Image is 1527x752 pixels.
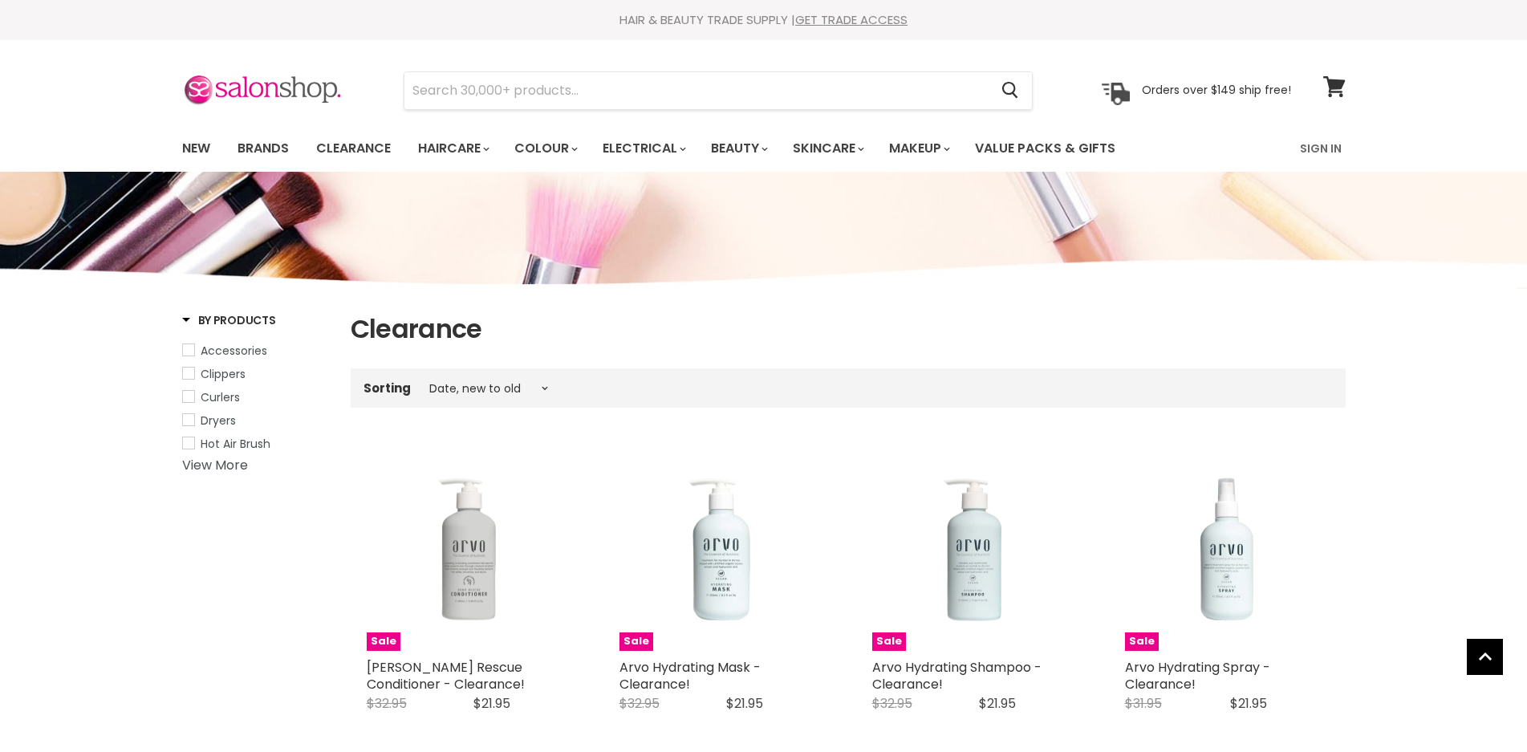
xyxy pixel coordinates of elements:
[162,125,1366,172] nav: Main
[182,342,331,360] a: Accessories
[170,132,222,165] a: New
[182,388,331,406] a: Curlers
[872,446,1077,651] img: Arvo Hydrating Shampoo - Clearance!
[963,132,1127,165] a: Value Packs & Gifts
[201,389,240,405] span: Curlers
[619,658,761,693] a: Arvo Hydrating Mask - Clearance!
[182,456,248,474] a: View More
[877,132,960,165] a: Makeup
[619,632,653,651] span: Sale
[367,446,571,651] img: Arvo Bond Rescue Conditioner - Clearance!
[781,132,874,165] a: Skincare
[201,366,246,382] span: Clippers
[619,446,824,651] a: Arvo Hydrating Mask - Clearance! Sale
[367,446,571,651] a: Arvo Bond Rescue Conditioner - Clearance! Sale
[1290,132,1351,165] a: Sign In
[182,435,331,453] a: Hot Air Brush
[304,132,403,165] a: Clearance
[162,12,1366,28] div: HAIR & BEAUTY TRADE SUPPLY |
[795,11,908,28] a: GET TRADE ACCESS
[404,71,1033,110] form: Product
[182,365,331,383] a: Clippers
[502,132,587,165] a: Colour
[726,694,763,713] span: $21.95
[872,694,912,713] span: $32.95
[989,72,1032,109] button: Search
[406,132,499,165] a: Haircare
[351,312,1346,346] h1: Clearance
[182,412,331,429] a: Dryers
[170,125,1209,172] ul: Main menu
[1125,446,1330,651] a: Arvo Hydrating Spray - Clearance! Sale
[872,446,1077,651] a: Arvo Hydrating Shampoo - Clearance! Sale
[473,694,510,713] span: $21.95
[201,413,236,429] span: Dryers
[201,343,267,359] span: Accessories
[404,72,989,109] input: Search
[1125,658,1270,693] a: Arvo Hydrating Spray - Clearance!
[225,132,301,165] a: Brands
[872,658,1042,693] a: Arvo Hydrating Shampoo - Clearance!
[699,132,778,165] a: Beauty
[619,446,824,651] img: Arvo Hydrating Mask - Clearance!
[1142,83,1291,97] p: Orders over $149 ship free!
[1125,632,1159,651] span: Sale
[979,694,1016,713] span: $21.95
[1125,446,1330,651] img: Arvo Hydrating Spray - Clearance!
[367,694,407,713] span: $32.95
[591,132,696,165] a: Electrical
[363,381,411,395] label: Sorting
[619,694,660,713] span: $32.95
[872,632,906,651] span: Sale
[201,436,270,452] span: Hot Air Brush
[367,632,400,651] span: Sale
[1125,694,1162,713] span: $31.95
[1230,694,1267,713] span: $21.95
[367,658,525,693] a: [PERSON_NAME] Rescue Conditioner - Clearance!
[182,312,276,328] h3: By Products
